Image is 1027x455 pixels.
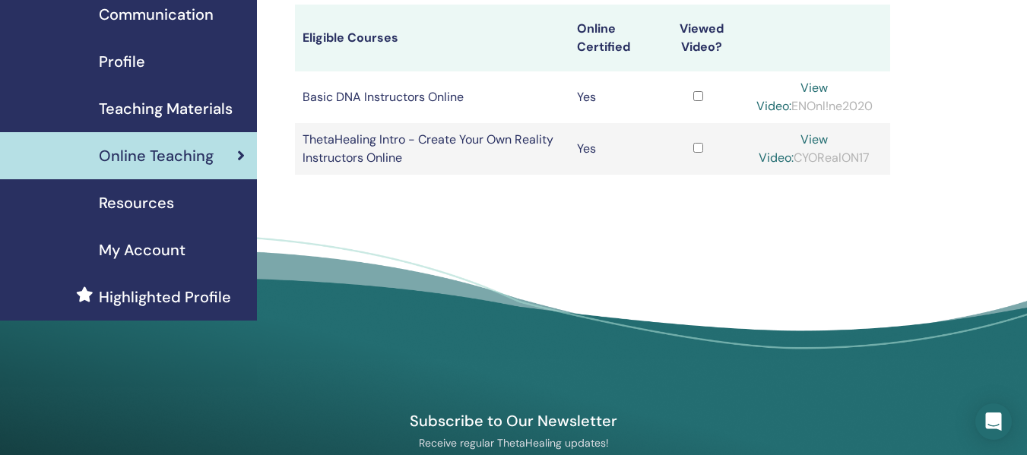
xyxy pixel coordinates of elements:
[99,144,214,167] span: Online Teaching
[295,5,569,71] th: Eligible Courses
[975,403,1012,440] div: Open Intercom Messenger
[99,50,145,73] span: Profile
[338,436,689,450] p: Receive regular ThetaHealing updates!
[569,71,658,123] td: Yes
[99,97,233,120] span: Teaching Materials
[746,131,883,167] div: CYORealON17
[99,3,214,26] span: Communication
[756,80,829,114] a: View Video:
[99,239,185,261] span: My Account
[295,71,569,123] td: Basic DNA Instructors Online
[569,5,658,71] th: Online Certified
[99,286,231,308] span: Highlighted Profile
[658,5,738,71] th: Viewed Video?
[99,191,174,214] span: Resources
[746,79,883,115] div: ENOnl!ne2020
[295,123,569,175] td: ThetaHealing Intro - Create Your Own Reality Instructors Online
[569,123,658,175] td: Yes
[338,411,689,431] h4: Subscribe to Our Newsletter
[759,131,828,166] a: View Video:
